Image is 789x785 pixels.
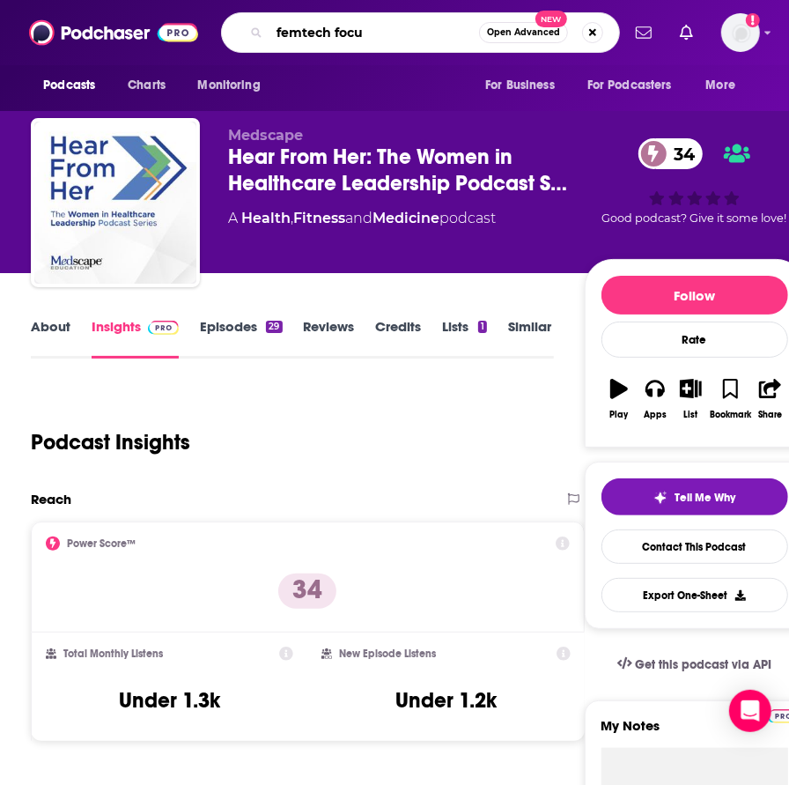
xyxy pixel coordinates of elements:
[729,690,771,732] div: Open Intercom Messenger
[443,318,487,359] a: Lists1
[291,210,293,226] span: ,
[278,574,336,609] p: 34
[185,69,283,102] button: open menu
[395,687,497,714] h3: Under 1.2k
[241,210,291,226] a: Health
[479,22,568,43] button: Open AdvancedNew
[31,318,70,359] a: About
[34,122,196,284] img: Hear From Her: The Women in Healthcare Leadership Podcast Series
[29,16,198,49] img: Podchaser - Follow, Share and Rate Podcasts
[636,657,772,672] span: Get this podcast via API
[721,13,760,52] span: Logged in as SolComms
[601,478,788,515] button: tell me why sparkleTell Me Why
[673,18,700,48] a: Show notifications dropdown
[610,410,629,420] div: Play
[228,208,496,229] div: A podcast
[128,73,166,98] span: Charts
[721,13,760,52] button: Show profile menu
[673,367,709,431] button: List
[601,322,788,358] div: Rate
[376,318,422,359] a: Credits
[601,578,788,612] button: Export One-Sheet
[706,73,736,98] span: More
[601,717,788,748] label: My Notes
[656,138,704,169] span: 34
[709,367,752,431] button: Bookmark
[603,643,786,686] a: Get this podcast via API
[644,410,667,420] div: Apps
[601,276,788,315] button: Follow
[638,138,704,169] a: 34
[710,410,751,420] div: Bookmark
[67,537,136,550] h2: Power Score™
[721,13,760,52] img: User Profile
[200,318,282,359] a: Episodes29
[576,69,697,102] button: open menu
[266,321,282,333] div: 29
[31,429,190,455] h1: Podcast Insights
[653,491,667,505] img: tell me why sparkle
[92,318,179,359] a: InsightsPodchaser Pro
[694,69,758,102] button: open menu
[508,318,551,359] a: Similar
[31,491,71,507] h2: Reach
[758,410,782,420] div: Share
[304,318,355,359] a: Reviews
[535,11,567,27] span: New
[601,367,638,431] button: Play
[119,687,220,714] h3: Under 1.3k
[473,69,577,102] button: open menu
[637,367,673,431] button: Apps
[675,491,735,505] span: Tell Me Why
[746,13,760,27] svg: Add a profile image
[487,28,560,37] span: Open Advanced
[31,69,118,102] button: open menu
[197,73,260,98] span: Monitoring
[684,410,698,420] div: List
[148,321,179,335] img: Podchaser Pro
[587,73,672,98] span: For Podcasters
[293,210,345,226] a: Fitness
[601,530,788,564] a: Contact This Podcast
[116,69,176,102] a: Charts
[478,321,487,333] div: 1
[752,367,788,431] button: Share
[228,127,303,144] span: Medscape
[602,211,787,225] span: Good podcast? Give it some love!
[485,73,555,98] span: For Business
[63,648,163,660] h2: Total Monthly Listens
[269,19,479,47] input: Search podcasts, credits, & more...
[43,73,95,98] span: Podcasts
[345,210,372,226] span: and
[221,12,620,53] div: Search podcasts, credits, & more...
[339,648,436,660] h2: New Episode Listens
[629,18,659,48] a: Show notifications dropdown
[372,210,439,226] a: Medicine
